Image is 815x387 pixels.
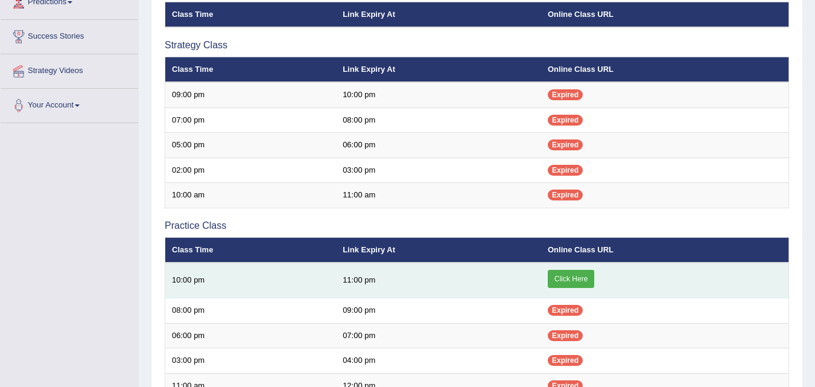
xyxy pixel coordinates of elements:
a: Success Stories [1,20,138,50]
span: Expired [548,190,583,200]
td: 10:00 pm [336,82,541,107]
td: 10:00 am [165,183,337,208]
th: Class Time [165,237,337,263]
td: 05:00 pm [165,133,337,158]
span: Expired [548,115,583,126]
th: Link Expiry At [336,2,541,27]
td: 04:00 pm [336,348,541,374]
td: 06:00 pm [336,133,541,158]
td: 10:00 pm [165,263,337,298]
td: 08:00 pm [336,107,541,133]
td: 03:00 pm [336,158,541,183]
td: 08:00 pm [165,298,337,324]
span: Expired [548,330,583,341]
td: 07:00 pm [165,107,337,133]
th: Online Class URL [541,2,789,27]
td: 03:00 pm [165,348,337,374]
span: Expired [548,305,583,316]
span: Expired [548,355,583,366]
a: Strategy Videos [1,54,138,85]
td: 11:00 pm [336,263,541,298]
td: 11:00 am [336,183,541,208]
td: 06:00 pm [165,323,337,348]
a: Click Here [548,270,594,288]
th: Class Time [165,2,337,27]
td: 09:00 pm [165,82,337,107]
th: Link Expiry At [336,237,541,263]
a: Your Account [1,89,138,119]
th: Class Time [165,57,337,82]
span: Expired [548,139,583,150]
th: Online Class URL [541,57,789,82]
span: Expired [548,89,583,100]
th: Online Class URL [541,237,789,263]
span: Expired [548,165,583,176]
h3: Practice Class [165,220,789,231]
td: 02:00 pm [165,158,337,183]
td: 09:00 pm [336,298,541,324]
td: 07:00 pm [336,323,541,348]
th: Link Expiry At [336,57,541,82]
h3: Strategy Class [165,40,789,51]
